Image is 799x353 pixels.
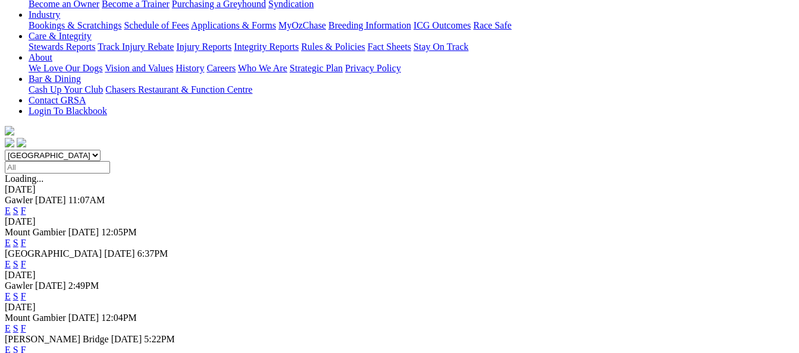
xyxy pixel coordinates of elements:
a: Chasers Restaurant & Function Centre [105,84,252,94]
span: Gawler [5,280,33,291]
a: MyOzChase [278,20,326,30]
a: Careers [206,63,236,73]
div: Care & Integrity [29,42,794,52]
span: 12:04PM [101,313,137,323]
a: About [29,52,52,62]
span: 12:05PM [101,227,137,237]
img: logo-grsa-white.png [5,126,14,135]
a: F [21,291,26,301]
a: E [5,259,11,269]
a: Strategic Plan [290,63,343,73]
a: E [5,291,11,301]
span: [DATE] [35,280,66,291]
span: 6:37PM [137,248,168,259]
a: E [5,238,11,248]
a: Login To Blackbook [29,106,107,116]
input: Select date [5,161,110,174]
span: Gawler [5,195,33,205]
a: Schedule of Fees [124,20,189,30]
a: Care & Integrity [29,31,92,41]
span: [DATE] [111,334,142,344]
img: facebook.svg [5,138,14,147]
a: Privacy Policy [345,63,401,73]
a: Cash Up Your Club [29,84,103,94]
a: F [21,323,26,333]
div: [DATE] [5,184,794,195]
a: Integrity Reports [234,42,299,52]
a: S [13,206,18,216]
a: F [21,206,26,216]
a: Stay On Track [413,42,468,52]
a: Contact GRSA [29,95,86,105]
div: Bar & Dining [29,84,794,95]
a: Bookings & Scratchings [29,20,121,30]
a: Stewards Reports [29,42,95,52]
div: [DATE] [5,270,794,280]
span: Mount Gambier [5,227,66,237]
a: S [13,323,18,333]
a: Injury Reports [176,42,231,52]
a: Race Safe [473,20,511,30]
a: Bar & Dining [29,74,81,84]
span: 2:49PM [68,280,99,291]
span: [PERSON_NAME] Bridge [5,334,109,344]
a: Applications & Forms [191,20,276,30]
a: Industry [29,10,60,20]
span: [DATE] [68,313,99,323]
div: [DATE] [5,216,794,227]
a: Track Injury Rebate [98,42,174,52]
a: E [5,206,11,216]
a: Rules & Policies [301,42,365,52]
a: E [5,323,11,333]
a: S [13,238,18,248]
span: 5:22PM [144,334,175,344]
span: [DATE] [68,227,99,237]
span: [DATE] [35,195,66,205]
div: About [29,63,794,74]
div: Industry [29,20,794,31]
a: Fact Sheets [368,42,411,52]
a: F [21,238,26,248]
a: S [13,291,18,301]
div: [DATE] [5,302,794,313]
span: Mount Gambier [5,313,66,323]
span: [GEOGRAPHIC_DATA] [5,248,102,259]
img: twitter.svg [17,138,26,147]
a: S [13,259,18,269]
a: Breeding Information [328,20,411,30]
a: Vision and Values [105,63,173,73]
a: F [21,259,26,269]
span: [DATE] [104,248,135,259]
span: 11:07AM [68,195,105,205]
a: History [176,63,204,73]
a: We Love Our Dogs [29,63,102,73]
a: ICG Outcomes [413,20,471,30]
span: Loading... [5,174,43,184]
a: Who We Are [238,63,287,73]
